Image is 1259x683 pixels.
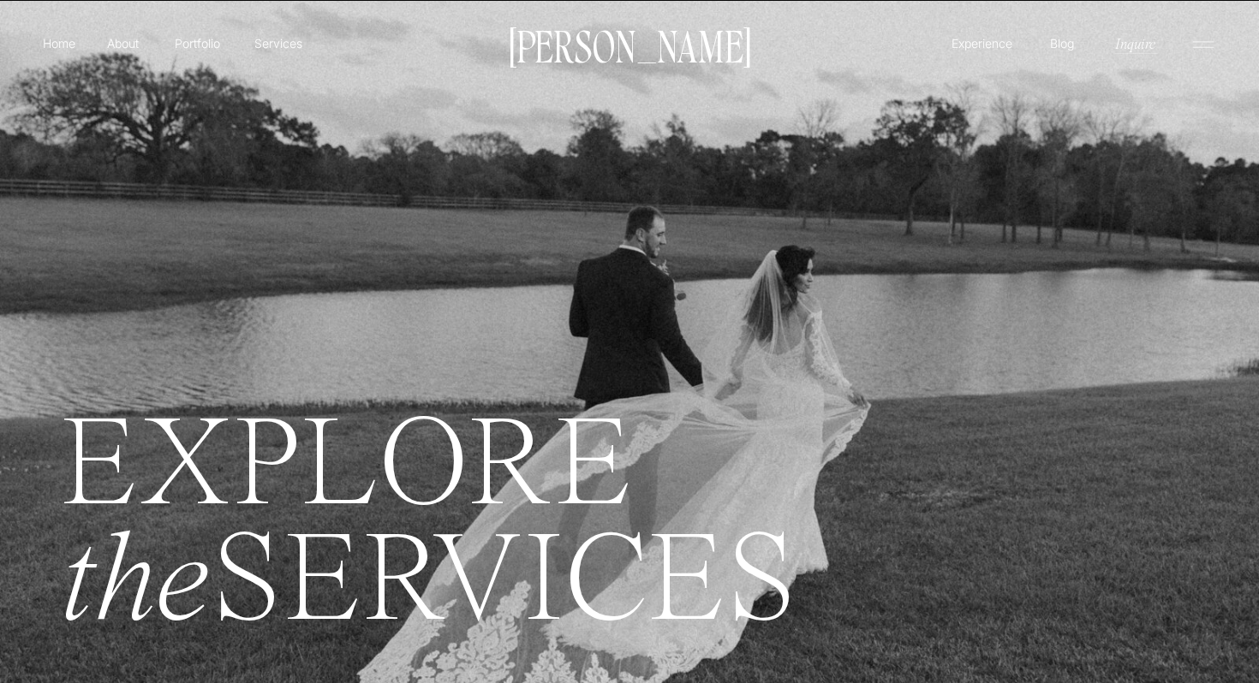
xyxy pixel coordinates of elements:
[1113,33,1157,53] a: Inquire
[59,413,1114,666] h1: EXPLORE SERVICES
[104,34,142,51] a: About
[167,34,228,52] a: Portfolio
[39,34,79,52] a: Home
[59,521,211,650] i: the
[1046,34,1078,51] a: Blog
[253,34,303,52] a: Services
[500,27,759,62] a: [PERSON_NAME]
[949,34,1015,52] a: Experience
